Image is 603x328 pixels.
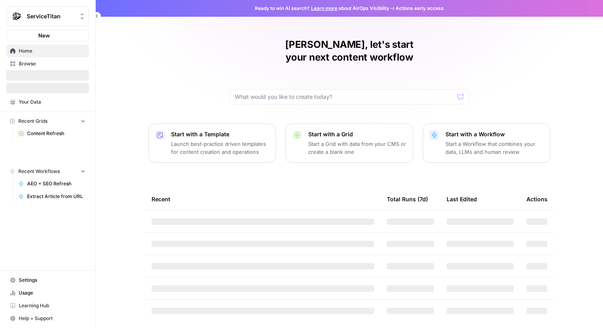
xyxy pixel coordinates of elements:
[445,130,544,138] p: Start with a Workflow
[526,188,548,210] div: Actions
[148,124,276,163] button: Start with a TemplateLaunch best-practice driven templates for content creation and operations
[19,47,85,55] span: Home
[255,5,389,12] span: Ready to win AI search? about AirOps Visibility
[311,5,337,11] a: Learn more
[19,302,85,309] span: Learning Hub
[6,115,89,127] button: Recent Grids
[6,45,89,57] a: Home
[15,177,89,190] a: AEO + SEO Refresh
[19,60,85,67] span: Browse
[27,193,85,200] span: Extract Article from URL
[396,5,444,12] span: Actions early access
[19,315,85,322] span: Help + Support
[152,188,374,210] div: Recent
[27,180,85,187] span: AEO + SEO Refresh
[27,130,85,137] span: Content Refresh
[19,98,85,106] span: Your Data
[6,6,89,26] button: Workspace: ServiceTitan
[6,299,89,312] a: Learning Hub
[387,188,428,210] div: Total Runs (7d)
[6,165,89,177] button: Recent Workflows
[38,31,50,39] span: New
[18,168,60,175] span: Recent Workflows
[308,130,406,138] p: Start with a Grid
[6,274,89,287] a: Settings
[308,140,406,156] p: Start a Grid with data from your CMS or create a blank one
[19,277,85,284] span: Settings
[9,9,24,24] img: ServiceTitan Logo
[19,289,85,297] span: Usage
[286,124,413,163] button: Start with a GridStart a Grid with data from your CMS or create a blank one
[6,312,89,325] button: Help + Support
[445,140,544,156] p: Start a Workflow that combines your data, LLMs and human review
[15,190,89,203] a: Extract Article from URL
[6,96,89,108] a: Your Data
[171,130,269,138] p: Start with a Template
[6,29,89,41] button: New
[423,124,550,163] button: Start with a WorkflowStart a Workflow that combines your data, LLMs and human review
[6,57,89,70] a: Browse
[230,38,469,64] h1: [PERSON_NAME], let's start your next content workflow
[27,12,75,20] span: ServiceTitan
[18,118,47,125] span: Recent Grids
[171,140,269,156] p: Launch best-practice driven templates for content creation and operations
[447,188,477,210] div: Last Edited
[235,93,454,101] input: What would you like to create today?
[15,127,89,140] a: Content Refresh
[6,287,89,299] a: Usage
